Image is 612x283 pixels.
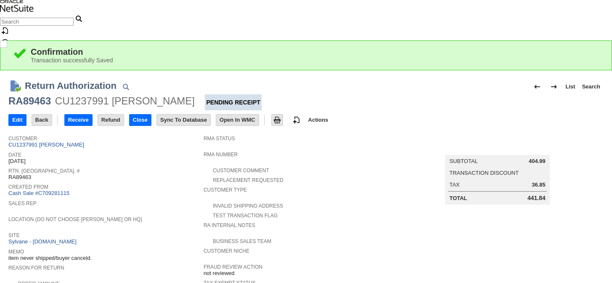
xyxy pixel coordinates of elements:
input: Refund [98,115,124,125]
div: CU1237991 [PERSON_NAME] [55,94,195,108]
span: 441.84 [527,195,546,202]
a: RMA Status [204,136,235,141]
a: Tax [449,182,459,188]
a: Site [8,232,20,238]
a: Actions [305,117,332,123]
a: Sales Rep [8,200,37,206]
a: Customer Niche [204,248,249,254]
span: item never shipped/buyer canceld. [8,255,92,262]
span: 36.85 [532,182,546,188]
span: RA89463 [8,174,31,181]
a: Replacement Requested [213,177,283,183]
a: Invalid Shipping Address [213,203,283,209]
input: Edit [9,115,26,125]
a: Cash Sale #C709281115 [8,190,69,196]
div: Pending Receipt [205,94,261,110]
input: Receive [65,115,92,125]
a: Search [579,80,604,93]
div: Transaction successfully Saved [31,57,599,64]
span: [DATE] [8,158,26,165]
a: Reason For Return [8,265,64,271]
a: Fraud Review Action [204,264,262,270]
a: CU1237991 [PERSON_NAME] [8,141,86,148]
div: RA89463 [8,94,51,108]
img: Quick Find [121,82,131,92]
a: Rtn. [GEOGRAPHIC_DATA]. # [8,168,79,174]
a: Customer Comment [213,168,269,174]
a: Created From [8,184,48,190]
a: Memo [8,249,24,255]
a: Subtotal [449,158,477,164]
a: Location (Do Not Choose [PERSON_NAME] or HQ) [8,216,142,222]
a: Date [8,152,21,158]
a: RA Internal Notes [204,222,255,228]
svg: Search [74,13,84,24]
h1: Return Authorization [25,79,117,93]
input: Print [272,115,283,125]
span: 404.99 [529,158,546,165]
a: Business Sales Team [213,238,271,244]
a: List [562,80,579,93]
a: Transaction Discount [449,170,519,176]
span: not reviewed [204,270,235,277]
input: Open In WMC [216,115,259,125]
img: add-record.svg [291,115,302,125]
img: Previous [532,82,542,92]
a: Customer Type [204,187,247,193]
a: Customer [8,136,37,141]
input: Back [32,115,52,125]
img: Print [272,115,282,125]
input: Sync To Database [157,115,210,125]
img: Next [549,82,559,92]
a: RMA Number [204,152,238,158]
a: Total [449,195,467,201]
a: Test Transaction Flag [213,213,278,219]
caption: Summary [445,141,549,155]
input: Close [130,115,151,125]
div: Confirmation [31,47,599,57]
a: Sylvane - [DOMAIN_NAME] [8,238,79,245]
